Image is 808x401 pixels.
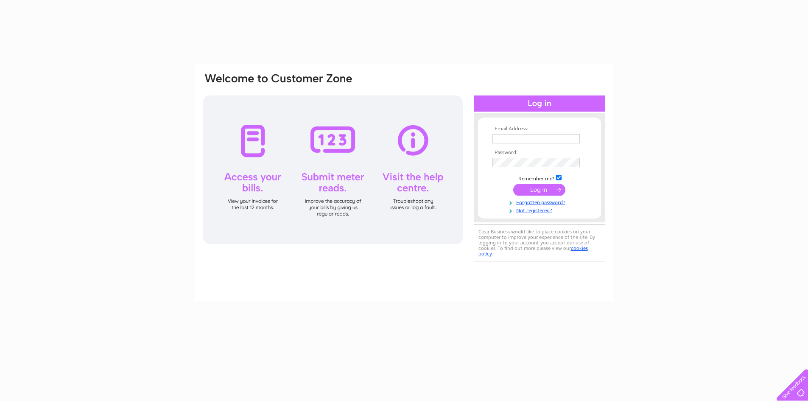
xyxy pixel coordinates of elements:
[478,245,588,257] a: cookies policy
[490,126,589,132] th: Email Address:
[492,206,589,214] a: Not registered?
[513,184,565,196] input: Submit
[474,224,605,261] div: Clear Business would like to place cookies on your computer to improve your experience of the sit...
[490,174,589,182] td: Remember me?
[492,198,589,206] a: Forgotten password?
[490,150,589,156] th: Password:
